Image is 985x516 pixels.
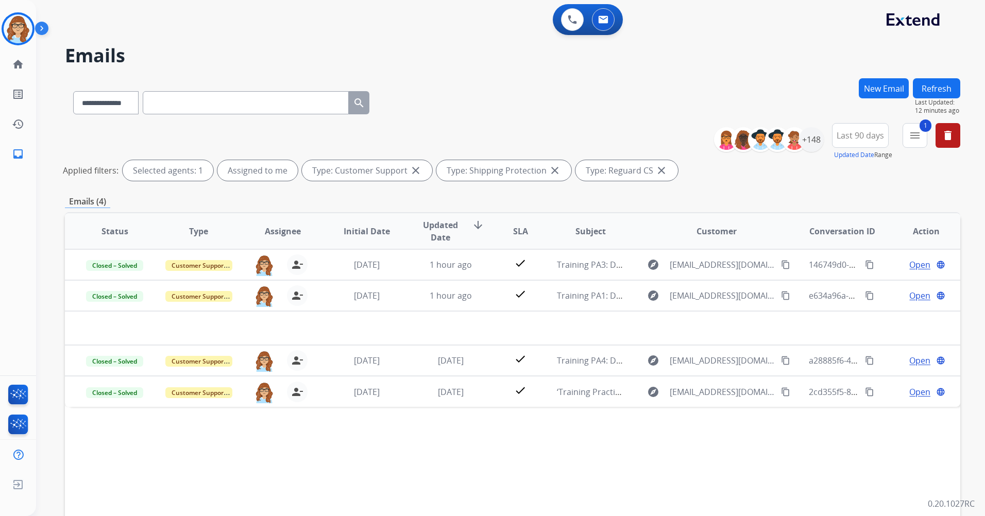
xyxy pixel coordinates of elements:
[4,14,32,43] img: avatar
[781,291,790,300] mat-icon: content_copy
[928,497,975,510] p: 0.20.1027RC
[302,160,432,181] div: Type: Customer Support
[799,127,824,152] div: +148
[781,387,790,397] mat-icon: content_copy
[909,354,930,367] span: Open
[354,386,380,398] span: [DATE]
[438,355,464,366] span: [DATE]
[936,356,945,365] mat-icon: language
[809,355,964,366] span: a28885f6-4452-4550-bdf5-34d5506ce122
[344,225,390,237] span: Initial Date
[670,386,775,398] span: [EMAIL_ADDRESS][DOMAIN_NAME]
[12,88,24,100] mat-icon: list_alt
[915,107,960,115] span: 12 minutes ago
[865,291,874,300] mat-icon: content_copy
[575,225,606,237] span: Subject
[291,386,303,398] mat-icon: person_remove
[86,356,143,367] span: Closed – Solved
[265,225,301,237] span: Assignee
[514,353,527,365] mat-icon: check
[909,386,930,398] span: Open
[647,289,659,302] mat-icon: explore
[101,225,128,237] span: Status
[514,288,527,300] mat-icon: check
[165,291,232,302] span: Customer Support
[63,164,118,177] p: Applied filters:
[12,148,24,160] mat-icon: inbox
[254,285,275,307] img: agent-avatar
[165,260,232,271] span: Customer Support
[217,160,298,181] div: Assigned to me
[781,260,790,269] mat-icon: content_copy
[670,259,775,271] span: [EMAIL_ADDRESS][DOMAIN_NAME]
[670,289,775,302] span: [EMAIL_ADDRESS][DOMAIN_NAME]
[354,259,380,270] span: [DATE]
[936,291,945,300] mat-icon: language
[575,160,678,181] div: Type: Reguard CS
[809,225,875,237] span: Conversation ID
[837,133,884,137] span: Last 90 days
[438,386,464,398] span: [DATE]
[436,160,571,181] div: Type: Shipping Protection
[291,354,303,367] mat-icon: person_remove
[354,355,380,366] span: [DATE]
[430,290,472,301] span: 1 hour ago
[809,259,964,270] span: 146749d0-8349-4101-b238-0cf9df6e6280
[809,386,962,398] span: 2cd355f5-8530-42b9-bc5d-2b1ff141ecac
[655,164,668,177] mat-icon: close
[514,384,527,397] mat-icon: check
[472,219,484,231] mat-icon: arrow_downward
[254,350,275,372] img: agent-avatar
[354,290,380,301] span: [DATE]
[647,259,659,271] mat-icon: explore
[123,160,213,181] div: Selected agents: 1
[353,97,365,109] mat-icon: search
[12,58,24,71] mat-icon: home
[647,386,659,398] mat-icon: explore
[86,387,143,398] span: Closed – Solved
[920,119,931,132] span: 1
[86,291,143,302] span: Closed – Solved
[65,195,110,208] p: Emails (4)
[513,225,528,237] span: SLA
[942,129,954,142] mat-icon: delete
[876,213,960,249] th: Action
[189,225,208,237] span: Type
[165,356,232,367] span: Customer Support
[557,386,674,398] span: ‘Training Practice – New Email’
[291,259,303,271] mat-icon: person_remove
[936,387,945,397] mat-icon: language
[254,382,275,403] img: agent-avatar
[514,257,527,269] mat-icon: check
[291,289,303,302] mat-icon: person_remove
[832,123,889,148] button: Last 90 days
[936,260,945,269] mat-icon: language
[909,289,930,302] span: Open
[549,164,561,177] mat-icon: close
[697,225,737,237] span: Customer
[165,387,232,398] span: Customer Support
[781,356,790,365] mat-icon: content_copy
[909,129,921,142] mat-icon: menu
[913,78,960,98] button: Refresh
[865,356,874,365] mat-icon: content_copy
[647,354,659,367] mat-icon: explore
[557,259,736,270] span: Training PA3: Do Not Assign ([PERSON_NAME])
[809,290,964,301] span: e634a96a-04d1-4937-8bd2-1602fccbe8f4
[903,123,927,148] button: 1
[865,387,874,397] mat-icon: content_copy
[859,78,909,98] button: New Email
[557,355,736,366] span: Training PA4: Do Not Assign ([PERSON_NAME])
[65,45,960,66] h2: Emails
[915,98,960,107] span: Last Updated:
[834,150,892,159] span: Range
[430,259,472,270] span: 1 hour ago
[909,259,930,271] span: Open
[670,354,775,367] span: [EMAIL_ADDRESS][DOMAIN_NAME]
[834,151,874,159] button: Updated Date
[12,118,24,130] mat-icon: history
[557,290,736,301] span: Training PA1: Do Not Assign ([PERSON_NAME])
[86,260,143,271] span: Closed – Solved
[417,219,464,244] span: Updated Date
[410,164,422,177] mat-icon: close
